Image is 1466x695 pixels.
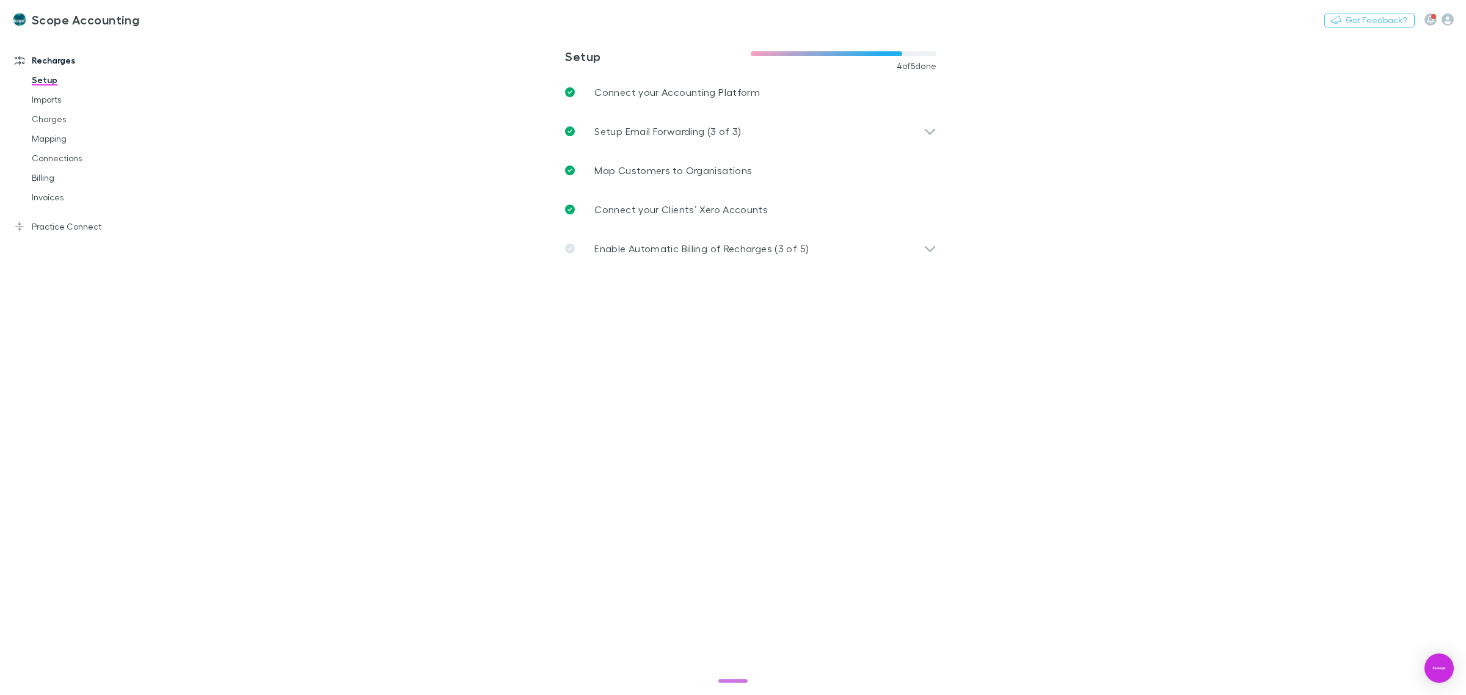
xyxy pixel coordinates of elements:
[555,112,946,151] div: Setup Email Forwarding (3 of 3)
[20,168,172,187] a: Billing
[1424,653,1454,683] div: Open Intercom Messenger
[555,229,946,268] div: Enable Automatic Billing of Recharges (3 of 5)
[20,129,172,148] a: Mapping
[555,73,946,112] a: Connect your Accounting Platform
[20,70,172,90] a: Setup
[594,241,809,256] p: Enable Automatic Billing of Recharges (3 of 5)
[20,109,172,129] a: Charges
[565,49,751,64] h3: Setup
[20,148,172,168] a: Connections
[594,85,760,100] p: Connect your Accounting Platform
[12,12,27,27] img: Scope Accounting's Logo
[594,163,752,178] p: Map Customers to Organisations
[2,217,172,236] a: Practice Connect
[20,187,172,207] a: Invoices
[594,202,768,217] p: Connect your Clients’ Xero Accounts
[555,190,946,229] a: Connect your Clients’ Xero Accounts
[555,151,946,190] a: Map Customers to Organisations
[897,61,937,71] span: 4 of 5 done
[20,90,172,109] a: Imports
[594,124,741,139] p: Setup Email Forwarding (3 of 3)
[1324,13,1415,27] button: Got Feedback?
[5,5,147,34] a: Scope Accounting
[32,12,139,27] h3: Scope Accounting
[2,51,172,70] a: Recharges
